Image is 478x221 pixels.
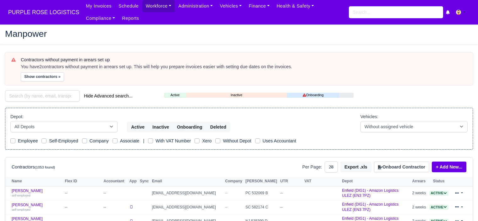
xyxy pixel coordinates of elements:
td: SC 582174 C [244,200,279,214]
small: (1053 found) [35,165,55,169]
h6: Contractors without payment in arears set up [21,57,467,63]
label: Self-Employed [49,137,78,145]
th: [PERSON_NAME] [244,177,279,186]
span: | [143,138,144,143]
td: 2 weeks [411,186,428,200]
label: Without Depot [223,137,251,145]
button: Onboard Contractor [374,162,429,172]
label: Depot: [10,113,24,120]
a: Active [164,92,186,98]
th: UTR [279,177,303,186]
th: Sync [138,177,151,186]
td: -- [63,186,102,200]
a: Enfield (DIG1) - Amazon Logistics ULEZ (EN3 7PZ) [342,188,398,198]
h6: Contractors [12,164,55,170]
label: Vehicles: [360,113,378,120]
a: Active [429,205,448,209]
td: PC 532069 B [244,186,279,200]
label: Uses Accountant [263,137,296,145]
button: Hide Advanced search... [80,91,136,101]
small: self-employed [12,208,30,211]
a: Reports [118,12,142,25]
td: 2 weeks [411,200,428,214]
th: Accountant [102,177,128,186]
th: Email [151,177,224,186]
button: Onboarding [173,122,206,132]
button: Show contractors » [21,72,64,81]
label: Per Page: [302,163,322,171]
input: Search... [349,6,443,18]
a: Onboarding [287,92,339,98]
label: Company [90,137,109,145]
label: Associate [120,137,140,145]
label: Employee [18,137,38,145]
td: -- [63,200,102,214]
td: -- [279,186,303,200]
div: Manpower [0,24,478,45]
h2: Manpower [5,29,473,38]
a: Enfield (DIG1) - Amazon Logistics ULEZ (EN3 7PZ) [342,202,398,212]
input: Search (by name, email, transporter id) ... [5,90,80,102]
td: [EMAIL_ADDRESS][DOMAIN_NAME] [151,200,224,214]
button: Deleted [206,122,230,132]
a: [PERSON_NAME] self-employed [12,189,62,198]
td: -- [279,200,303,214]
td: -- [102,200,128,214]
button: Active [127,122,149,132]
th: App [128,177,138,186]
a: Compliance [82,12,118,25]
span: Active [429,205,448,210]
small: self-employed [12,194,30,197]
th: VAT [303,177,340,186]
th: Flex ID [63,177,102,186]
label: With VAT Number [156,137,191,145]
td: [EMAIL_ADDRESS][DOMAIN_NAME] [151,186,224,200]
th: Depot [340,177,410,186]
a: + Add New... [432,162,466,172]
span: -- [225,191,228,195]
th: Name [5,177,63,186]
strong: 2 [39,64,42,69]
a: Active [429,191,448,195]
span: -- [225,205,228,209]
a: Inactive [186,92,287,98]
button: Export .xls [340,162,371,172]
button: Inactive [148,122,173,132]
label: Xero [202,137,212,145]
a: PURPLE ROSE LOGISTICS [5,6,82,19]
div: + Add New... [429,162,466,172]
a: [PERSON_NAME] self-employed [12,203,62,212]
div: You have contractors without payment in arrears set up. This will help you prepare invoices easie... [21,64,467,70]
th: Status [428,177,450,186]
th: Company [223,177,244,186]
th: Arrears [411,177,428,186]
td: -- [102,186,128,200]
